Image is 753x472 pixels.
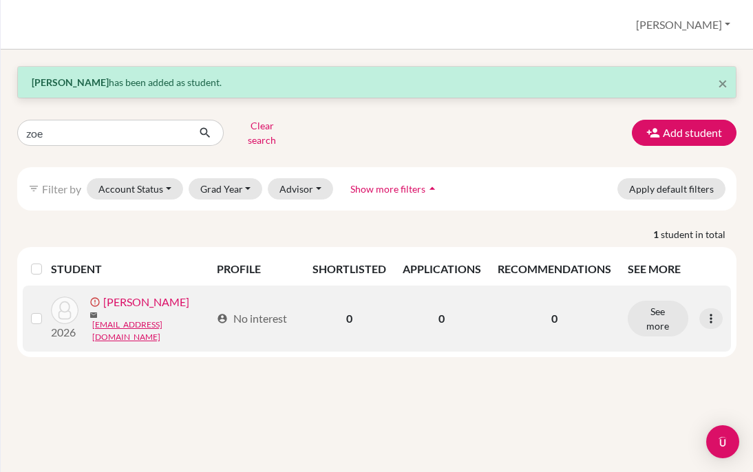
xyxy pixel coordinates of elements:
span: mail [89,311,98,319]
span: Filter by [42,182,81,195]
img: Mahieux, Zoe [51,297,78,324]
td: 0 [394,286,489,352]
input: Find student by name... [17,120,188,146]
strong: [PERSON_NAME] [32,76,109,88]
a: [EMAIL_ADDRESS][DOMAIN_NAME] [92,319,211,343]
a: [PERSON_NAME] [103,294,189,310]
td: 0 [304,286,394,352]
span: student in total [661,227,736,242]
button: Show more filtersarrow_drop_up [339,178,451,200]
i: arrow_drop_up [425,182,439,195]
div: No interest [217,310,287,327]
p: has been added as student. [32,75,722,89]
p: 0 [498,310,611,327]
span: error_outline [89,297,103,308]
th: SHORTLISTED [304,253,394,286]
button: See more [628,301,688,336]
button: Apply default filters [617,178,725,200]
button: Clear search [224,115,300,151]
span: × [718,73,728,93]
button: Add student [632,120,736,146]
button: [PERSON_NAME] [630,12,736,38]
strong: 1 [653,227,661,242]
button: Close [718,75,728,92]
th: APPLICATIONS [394,253,489,286]
div: Open Intercom Messenger [706,425,739,458]
th: PROFILE [209,253,304,286]
th: SEE MORE [619,253,731,286]
button: Account Status [87,178,183,200]
p: 2026 [51,324,78,341]
i: filter_list [28,183,39,194]
th: STUDENT [51,253,209,286]
span: Show more filters [350,183,425,195]
button: Grad Year [189,178,263,200]
th: RECOMMENDATIONS [489,253,619,286]
button: Advisor [268,178,333,200]
span: account_circle [217,313,228,324]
